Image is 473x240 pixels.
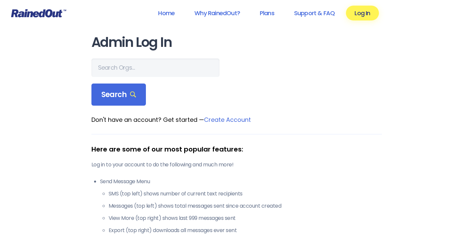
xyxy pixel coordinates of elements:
a: Why RainedOut? [186,6,249,20]
li: Messages (top left) shows total messages sent since account created [109,202,382,210]
li: Export (top right) downloads all messages ever sent [109,226,382,234]
li: SMS (top left) shows number of current text recipients [109,190,382,198]
p: Log in to your account to do the following and much more! [91,161,382,169]
a: Home [150,6,183,20]
span: Search [101,90,136,99]
li: View More (top right) shows last 999 messages sent [109,214,382,222]
input: Search Orgs… [91,58,220,77]
a: Log In [346,6,379,20]
h1: Admin Log In [91,35,382,50]
a: Support & FAQ [286,6,343,20]
div: Here are some of our most popular features: [91,144,382,154]
a: Plans [251,6,283,20]
a: Create Account [204,116,251,124]
div: Search [91,84,146,106]
li: Send Message Menu [100,178,382,234]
